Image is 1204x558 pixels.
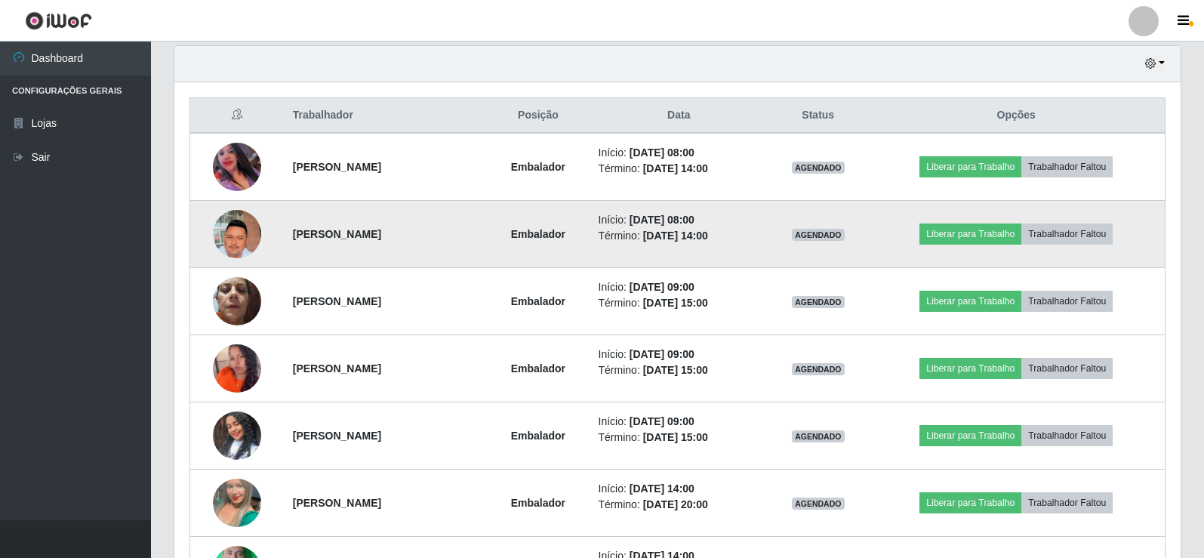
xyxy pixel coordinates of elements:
[599,228,760,244] li: Término:
[213,460,261,546] img: 1684607735548.jpeg
[792,229,845,241] span: AGENDADO
[293,362,381,375] strong: [PERSON_NAME]
[487,98,589,134] th: Posição
[599,414,760,430] li: Início:
[599,295,760,311] li: Término:
[511,430,565,442] strong: Embalador
[511,362,565,375] strong: Embalador
[643,297,708,309] time: [DATE] 15:00
[768,98,867,134] th: Status
[643,498,708,510] time: [DATE] 20:00
[1021,156,1113,177] button: Trabalhador Faltou
[643,431,708,443] time: [DATE] 15:00
[293,430,381,442] strong: [PERSON_NAME]
[919,224,1021,245] button: Liberar para Trabalho
[919,492,1021,513] button: Liberar para Trabalho
[919,358,1021,379] button: Liberar para Trabalho
[213,269,261,333] img: 1674076279128.jpeg
[1021,224,1113,245] button: Trabalhador Faltou
[511,295,565,307] strong: Embalador
[630,482,694,495] time: [DATE] 14:00
[293,161,381,173] strong: [PERSON_NAME]
[919,291,1021,312] button: Liberar para Trabalho
[792,296,845,308] span: AGENDADO
[630,348,694,360] time: [DATE] 09:00
[919,425,1021,446] button: Liberar para Trabalho
[792,363,845,375] span: AGENDADO
[792,162,845,174] span: AGENDADO
[599,362,760,378] li: Término:
[511,228,565,240] strong: Embalador
[630,146,694,159] time: [DATE] 08:00
[1021,291,1113,312] button: Trabalhador Faltou
[213,338,261,399] img: 1755740399954.jpeg
[293,228,381,240] strong: [PERSON_NAME]
[213,393,261,479] img: 1754087177031.jpeg
[25,11,92,30] img: CoreUI Logo
[599,145,760,161] li: Início:
[630,415,694,427] time: [DATE] 09:00
[643,162,708,174] time: [DATE] 14:00
[792,430,845,442] span: AGENDADO
[599,279,760,295] li: Início:
[590,98,769,134] th: Data
[630,281,694,293] time: [DATE] 09:00
[293,295,381,307] strong: [PERSON_NAME]
[511,497,565,509] strong: Embalador
[919,156,1021,177] button: Liberar para Trabalho
[213,191,261,277] img: 1755563047498.jpeg
[599,212,760,228] li: Início:
[1021,358,1113,379] button: Trabalhador Faltou
[643,230,708,242] time: [DATE] 14:00
[643,364,708,376] time: [DATE] 15:00
[599,430,760,445] li: Término:
[867,98,1165,134] th: Opções
[599,481,760,497] li: Início:
[599,497,760,513] li: Término:
[511,161,565,173] strong: Embalador
[293,497,381,509] strong: [PERSON_NAME]
[1021,425,1113,446] button: Trabalhador Faltou
[792,498,845,510] span: AGENDADO
[1021,492,1113,513] button: Trabalhador Faltou
[213,143,261,191] img: 1748625086217.jpeg
[599,347,760,362] li: Início:
[630,214,694,226] time: [DATE] 08:00
[599,161,760,177] li: Término:
[284,98,488,134] th: Trabalhador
